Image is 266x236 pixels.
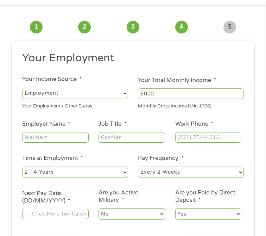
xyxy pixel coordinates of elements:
label: Employer Name [22,120,70,128]
input: 1800 [138,88,244,99]
label: Pay Frequency [138,155,183,162]
label: Job Title [99,120,126,128]
span: 3 [127,21,139,33]
span: 5 [223,21,236,33]
h2: Your Employment [22,51,239,65]
input: Cashier [99,132,165,143]
label: Are you Active Military [99,189,165,204]
div: Monthly Gross Income (Min 1000) [138,100,244,110]
label: Work Phone [175,120,213,128]
input: ---Click Here for Calendar --- [22,209,89,219]
div: Your Employment / Other Status [22,100,128,110]
label: Time at Employment [22,155,83,162]
label: Your Income Source [22,76,82,83]
span: 2 [78,21,91,33]
span: 4 [175,21,188,33]
label: Next Pay Date (DD/MM/YYYY) [22,190,89,205]
input: Walmart [22,132,89,143]
label: Your Total Monthly Income [138,77,216,84]
input: (231) 754-4010 [175,132,242,143]
span: 1 [30,21,43,33]
label: Are you Paid by Direct Deposit [175,189,242,204]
